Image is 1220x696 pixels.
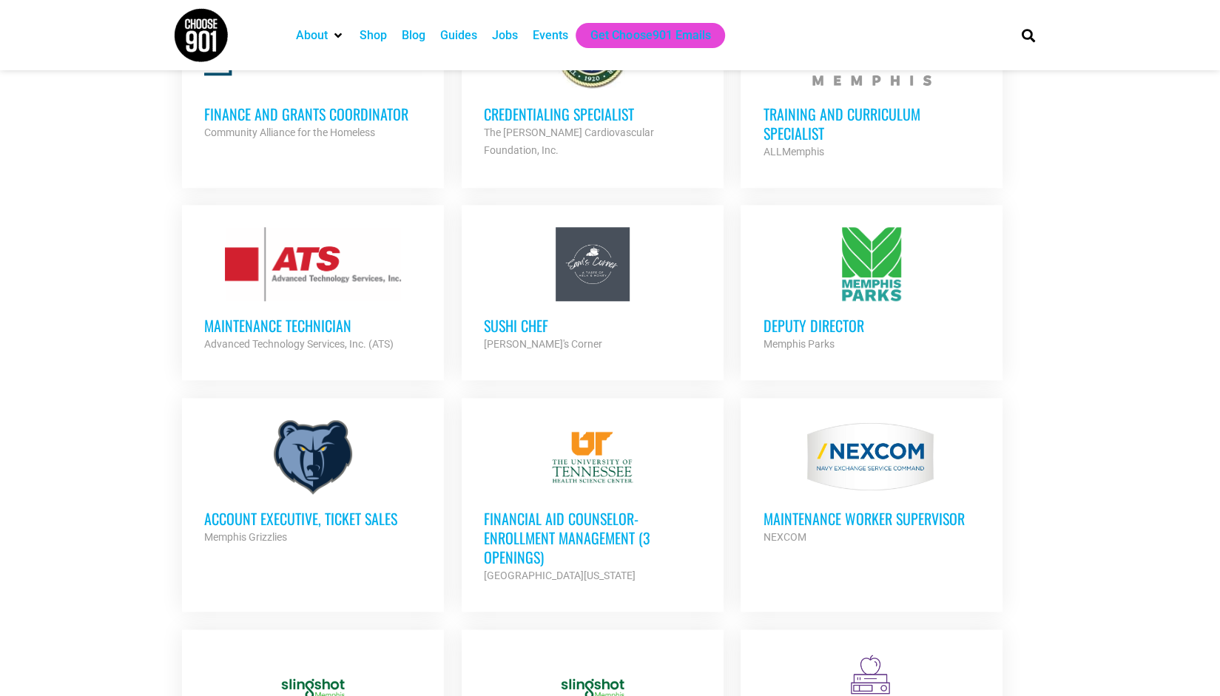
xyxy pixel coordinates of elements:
strong: ALLMemphis [763,146,823,158]
div: Search [1016,23,1040,47]
strong: Memphis Grizzlies [204,531,287,543]
div: About [289,23,352,48]
a: Get Choose901 Emails [590,27,710,44]
a: Sushi Chef [PERSON_NAME]'s Corner [462,205,724,375]
a: Maintenance Technician Advanced Technology Services, Inc. (ATS) [182,205,444,375]
h3: Account Executive, Ticket Sales [204,509,422,528]
a: Blog [402,27,425,44]
a: Deputy Director Memphis Parks [741,205,1002,375]
h3: Training and Curriculum Specialist [763,104,980,143]
strong: The [PERSON_NAME] Cardiovascular Foundation, Inc. [484,126,654,156]
h3: Deputy Director [763,316,980,335]
a: Guides [440,27,477,44]
h3: Credentialing Specialist [484,104,701,124]
nav: Main nav [289,23,996,48]
h3: Financial Aid Counselor-Enrollment Management (3 Openings) [484,509,701,567]
a: Financial Aid Counselor-Enrollment Management (3 Openings) [GEOGRAPHIC_DATA][US_STATE] [462,398,724,607]
strong: Community Alliance for the Homeless [204,126,375,138]
a: Shop [360,27,387,44]
strong: [PERSON_NAME]'s Corner [484,338,602,350]
h3: Maintenance Technician [204,316,422,335]
a: About [296,27,328,44]
strong: [GEOGRAPHIC_DATA][US_STATE] [484,570,636,581]
strong: NEXCOM [763,531,806,543]
h3: MAINTENANCE WORKER SUPERVISOR [763,509,980,528]
a: MAINTENANCE WORKER SUPERVISOR NEXCOM [741,398,1002,568]
h3: Sushi Chef [484,316,701,335]
strong: Advanced Technology Services, Inc. (ATS) [204,338,394,350]
a: Events [533,27,568,44]
h3: Finance and Grants Coordinator [204,104,422,124]
a: Account Executive, Ticket Sales Memphis Grizzlies [182,398,444,568]
strong: Memphis Parks [763,338,834,350]
a: Jobs [492,27,518,44]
